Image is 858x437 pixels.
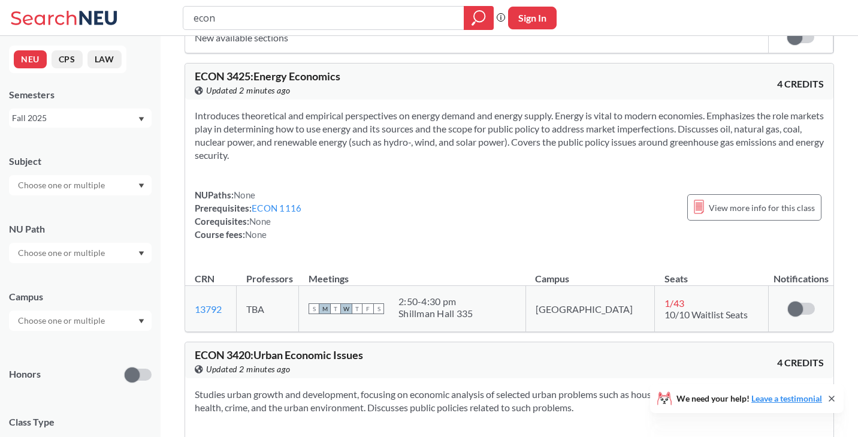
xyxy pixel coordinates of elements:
[9,88,152,101] div: Semesters
[319,303,330,314] span: M
[237,260,299,286] th: Professors
[252,203,301,213] a: ECON 1116
[525,286,655,332] td: [GEOGRAPHIC_DATA]
[9,222,152,236] div: NU Path
[9,175,152,195] div: Dropdown arrow
[138,183,144,188] svg: Dropdown arrow
[249,216,271,227] span: None
[195,272,214,285] div: CRN
[138,319,144,324] svg: Dropdown arrow
[525,260,655,286] th: Campus
[12,111,137,125] div: Fall 2025
[206,84,291,97] span: Updated 2 minutes ago
[195,109,824,162] section: Introduces theoretical and empirical perspectives on energy demand and energy supply. Energy is v...
[195,348,363,361] span: ECON 3420 : Urban Economic Issues
[9,367,41,381] p: Honors
[777,77,824,91] span: 4 CREDITS
[398,308,473,320] div: Shillman Hall 335
[195,70,340,83] span: ECON 3425 : Energy Economics
[138,251,144,256] svg: Dropdown arrow
[206,363,291,376] span: Updated 2 minutes ago
[508,7,557,29] button: Sign In
[299,260,526,286] th: Meetings
[709,200,815,215] span: View more info for this class
[12,314,113,328] input: Choose one or multiple
[9,243,152,263] div: Dropdown arrow
[352,303,362,314] span: T
[195,303,222,315] a: 13792
[751,393,822,403] a: Leave a testimonial
[195,388,824,414] section: Studies urban growth and development, focusing on economic analysis of selected urban problems su...
[12,246,113,260] input: Choose one or multiple
[9,109,152,128] div: Fall 2025Dropdown arrow
[192,8,455,28] input: Class, professor, course number, "phrase"
[664,309,748,320] span: 10/10 Waitlist Seats
[245,229,267,240] span: None
[237,286,299,332] td: TBA
[9,155,152,168] div: Subject
[664,297,684,309] span: 1 / 43
[676,394,822,403] span: We need your help!
[362,303,373,314] span: F
[138,117,144,122] svg: Dropdown arrow
[769,260,833,286] th: Notifications
[52,50,83,68] button: CPS
[9,311,152,331] div: Dropdown arrow
[309,303,319,314] span: S
[234,189,255,200] span: None
[185,22,768,53] td: New available sections
[12,178,113,192] input: Choose one or multiple
[14,50,47,68] button: NEU
[655,260,769,286] th: Seats
[472,10,486,26] svg: magnifying glass
[87,50,122,68] button: LAW
[195,188,301,241] div: NUPaths: Prerequisites: Corequisites: Course fees:
[464,6,494,30] div: magnifying glass
[9,290,152,303] div: Campus
[341,303,352,314] span: W
[9,415,152,429] span: Class Type
[398,296,473,308] div: 2:50 - 4:30 pm
[777,356,824,369] span: 4 CREDITS
[373,303,384,314] span: S
[330,303,341,314] span: T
